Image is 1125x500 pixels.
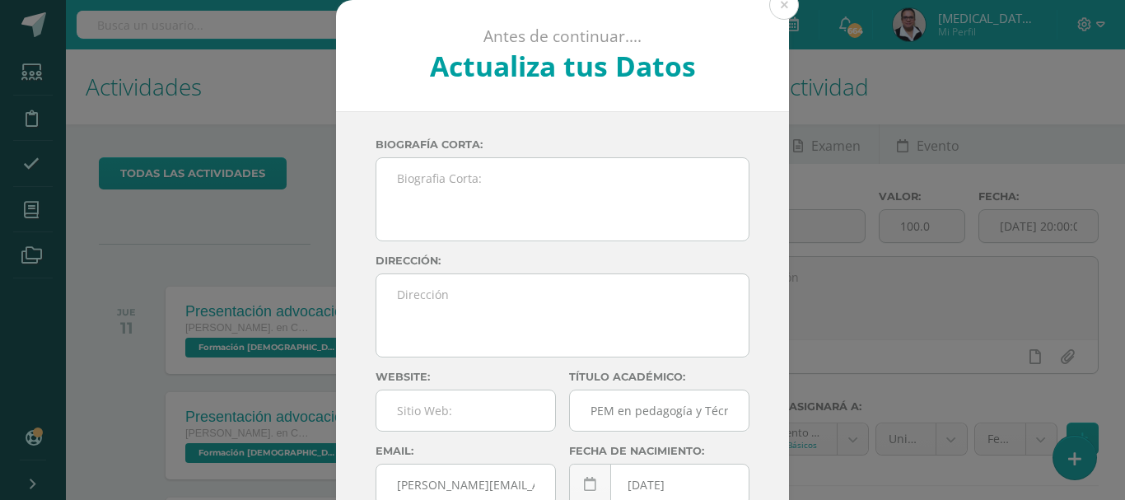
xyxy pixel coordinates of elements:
h2: Actualiza tus Datos [380,47,745,85]
label: Título académico: [569,371,749,383]
p: Antes de continuar.... [380,26,745,47]
label: Website: [376,371,556,383]
label: Biografía corta: [376,138,749,151]
input: Sitio Web: [376,390,555,431]
label: Email: [376,445,556,457]
label: Dirección: [376,255,749,267]
label: Fecha de nacimiento: [569,445,749,457]
input: Titulo: [570,390,749,431]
